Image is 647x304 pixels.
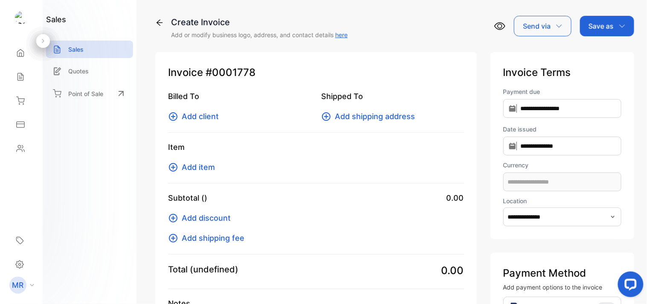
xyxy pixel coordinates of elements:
label: Payment due [503,87,621,96]
p: Billed To [168,91,311,102]
div: Create Invoice [171,16,348,29]
label: Date issued [503,125,621,134]
a: Quotes [46,62,133,80]
h1: sales [46,14,66,25]
iframe: LiveChat chat widget [611,268,647,304]
span: Add client [182,111,219,122]
p: Subtotal () [168,192,207,204]
p: Point of Sale [68,89,103,98]
label: Currency [503,161,621,170]
p: Add payment options to the invoice [503,283,621,292]
span: Add discount [182,212,231,224]
p: Shipped To [321,91,464,102]
p: Invoice Terms [503,65,621,80]
a: Sales [46,41,133,58]
img: logo [15,11,28,24]
span: 0.00 [441,263,464,278]
p: Item [168,141,464,153]
button: Add discount [168,212,236,224]
p: Send via [523,21,551,31]
span: Add shipping fee [182,232,244,244]
p: Sales [68,45,84,54]
p: Invoice [168,65,464,80]
button: Save as [580,16,634,36]
p: Save as [589,21,614,31]
button: Add shipping address [321,111,420,122]
p: Add or modify business logo, address, and contact details [171,30,348,39]
span: #0001778 [206,65,255,80]
button: Add client [168,111,224,122]
p: Total (undefined) [168,263,238,276]
label: Location [503,197,527,205]
button: Add item [168,161,220,173]
a: Point of Sale [46,84,133,103]
p: Quotes [68,67,89,76]
span: Add shipping address [335,111,415,122]
span: Add item [182,161,215,173]
p: Payment Method [503,266,621,281]
p: MR [12,280,24,291]
span: 0.00 [447,192,464,204]
button: Add shipping fee [168,232,250,244]
button: Send via [514,16,572,36]
a: here [335,31,348,38]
